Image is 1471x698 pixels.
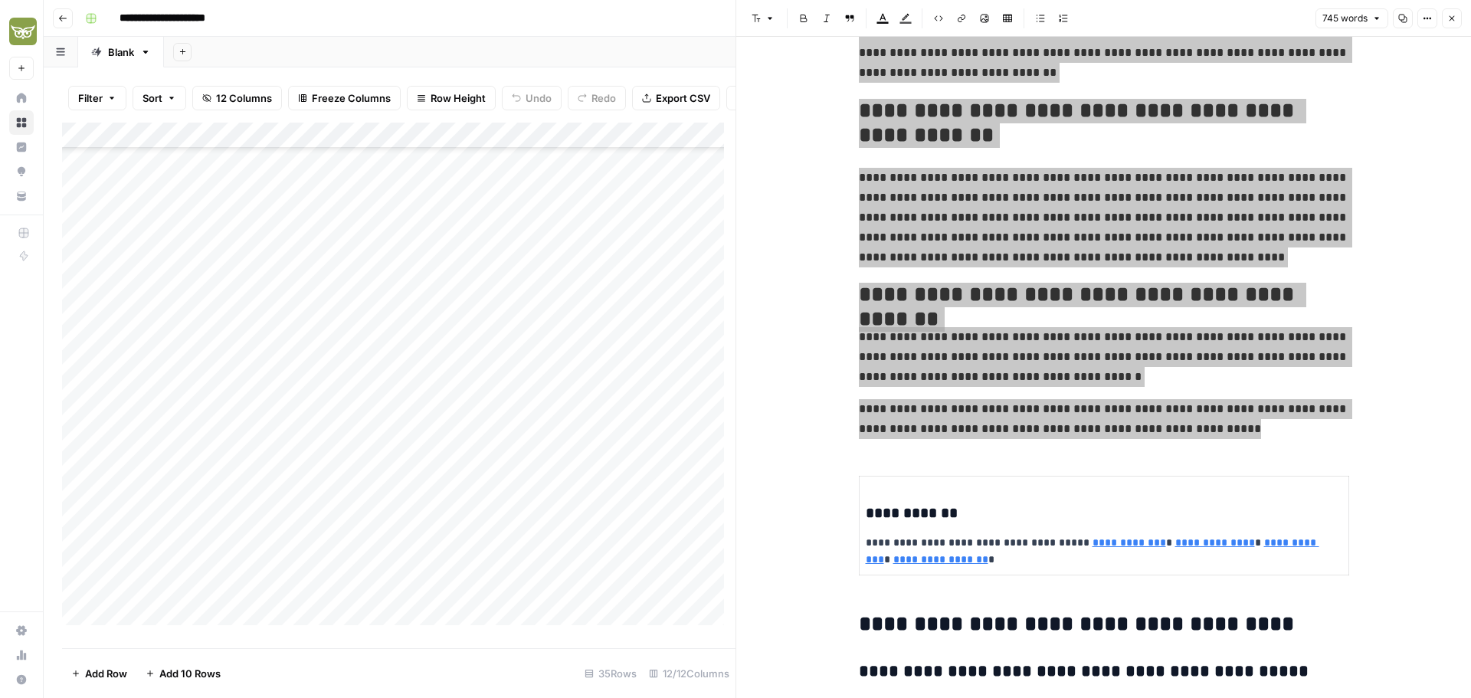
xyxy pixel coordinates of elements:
span: Freeze Columns [312,90,391,106]
a: Settings [9,618,34,643]
a: Your Data [9,184,34,208]
span: 745 words [1322,11,1368,25]
button: Redo [568,86,626,110]
span: Redo [591,90,616,106]
span: Filter [78,90,103,106]
button: Workspace: Evergreen Media [9,12,34,51]
button: Add Row [62,661,136,686]
div: 35 Rows [578,661,643,686]
button: Filter [68,86,126,110]
a: Browse [9,110,34,135]
button: Add 10 Rows [136,661,230,686]
button: Row Height [407,86,496,110]
span: Row Height [431,90,486,106]
span: Export CSV [656,90,710,106]
img: Evergreen Media Logo [9,18,37,45]
button: Sort [133,86,186,110]
a: Blank [78,37,164,67]
button: Undo [502,86,562,110]
span: 12 Columns [216,90,272,106]
div: Blank [108,44,134,60]
span: Add Row [85,666,127,681]
div: 12/12 Columns [643,661,735,686]
button: Help + Support [9,667,34,692]
a: Usage [9,643,34,667]
button: Freeze Columns [288,86,401,110]
a: Home [9,86,34,110]
button: 745 words [1315,8,1388,28]
span: Sort [143,90,162,106]
span: Undo [526,90,552,106]
button: Export CSV [632,86,720,110]
button: 12 Columns [192,86,282,110]
a: Insights [9,135,34,159]
a: Opportunities [9,159,34,184]
span: Add 10 Rows [159,666,221,681]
